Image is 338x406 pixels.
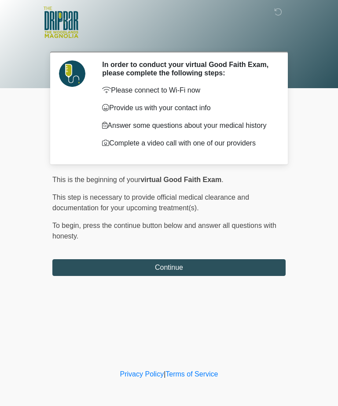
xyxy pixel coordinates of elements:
p: Provide us with your contact info [102,103,272,113]
img: Agent Avatar [59,60,85,87]
a: Terms of Service [165,370,218,378]
button: Continue [52,259,286,276]
h2: In order to conduct your virtual Good Faith Exam, please complete the following steps: [102,60,272,77]
p: Please connect to Wi-Fi now [102,85,272,96]
span: To begin, [52,222,83,229]
p: Answer some questions about your medical history [102,120,272,131]
a: Privacy Policy [120,370,164,378]
img: The DripBar - Magnolia Logo [44,7,78,39]
p: Complete a video call with one of our providers [102,138,272,149]
span: . [221,176,223,183]
span: press the continue button below and answer all questions with honesty. [52,222,276,240]
a: | [164,370,165,378]
span: This is the beginning of your [52,176,140,183]
strong: virtual Good Faith Exam [140,176,221,183]
span: This step is necessary to provide official medical clearance and documentation for your upcoming ... [52,194,249,212]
